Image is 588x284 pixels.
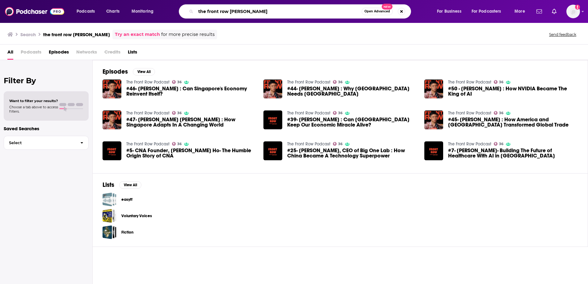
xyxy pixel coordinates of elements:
span: Episodes [49,47,69,60]
span: 36 [499,81,503,84]
img: #44- Joseph Liow : Why Southeast Asia Needs America [263,80,282,98]
span: Choose a tab above to access filters. [9,105,58,114]
span: #47- [PERSON_NAME] [PERSON_NAME] : How Singapore Adapts In A Changing World [126,117,256,127]
a: Try an exact match [115,31,160,38]
span: 36 [177,112,182,114]
a: All [7,47,13,60]
a: Show notifications dropdown [549,6,559,17]
h2: Lists [103,181,114,189]
a: The Front Row Podcast [126,141,170,147]
span: #50 - [PERSON_NAME] : How NVIDIA Became The King of AI [448,86,578,97]
a: The Front Row Podcast [287,141,330,147]
div: Search podcasts, credits, & more... [185,4,417,19]
h3: the front row [PERSON_NAME] [43,32,110,37]
a: Fiction [103,225,116,239]
button: open menu [468,6,510,16]
input: Search podcasts, credits, & more... [196,6,362,16]
span: 36 [338,81,342,84]
span: Networks [76,47,97,60]
img: #47- Chan Heng Chee : How Singapore Adapts In A Changing World [103,110,121,129]
img: #45- Professor Elizabeth Ingleson : How America and China Transformed Global Trade [424,110,443,129]
img: #50 - Stephen Witt : How NVIDIA Became The King of AI [424,80,443,98]
a: #46- Jamus Lim : Can Singapore's Economy Reinvent Itself? [103,80,121,98]
span: #44- [PERSON_NAME] : Why [GEOGRAPHIC_DATA] Needs [GEOGRAPHIC_DATA] [287,86,417,97]
a: Voluntary Voices [121,213,152,219]
a: 36 [333,142,343,146]
a: 36 [172,111,182,115]
a: 36 [333,111,343,115]
a: #50 - Stephen Witt : How NVIDIA Became The King of AI [448,86,578,97]
svg: Add a profile image [575,5,580,10]
span: More [514,7,525,16]
a: The Front Row Podcast [448,80,491,85]
span: Charts [106,7,120,16]
a: The Front Row Podcast [448,110,491,116]
span: Credits [104,47,120,60]
h3: Search [20,32,36,37]
span: For Podcasters [472,7,501,16]
p: Saved Searches [4,126,89,131]
img: #7- Dr. Dean Ho- Building The Future of Healthcare With AI in Singapore [424,141,443,160]
span: #45- [PERSON_NAME] : How America and [GEOGRAPHIC_DATA] Transformed Global Trade [448,117,578,127]
span: New [382,4,393,10]
span: Monitoring [132,7,153,16]
span: 36 [177,143,182,145]
span: Want to filter your results? [9,99,58,103]
a: The Front Row Podcast [287,110,330,116]
a: #25- Robert Wu, CEO of Big One Lab : How China Became A Technology Superpower [287,148,417,158]
a: The Front Row Podcast [126,110,170,116]
span: #7- [PERSON_NAME]- Building The Future of Healthcare With AI in [GEOGRAPHIC_DATA] [448,148,578,158]
span: #25- [PERSON_NAME], CEO of Big One Lab : How China Became A Technology Superpower [287,148,417,158]
a: EpisodesView All [103,68,155,75]
button: Show profile menu [566,5,580,18]
span: for more precise results [161,31,215,38]
a: 36 [494,142,504,146]
span: #5- CNA Founder, [PERSON_NAME] Ho- The Humble Origin Story of CNA [126,148,256,158]
a: #7- Dr. Dean Ho- Building The Future of Healthcare With AI in Singapore [448,148,578,158]
a: #45- Professor Elizabeth Ingleson : How America and China Transformed Global Trade [448,117,578,127]
button: View All [119,181,141,189]
a: 36 [494,111,504,115]
a: ListsView All [103,181,141,189]
img: User Profile [566,5,580,18]
span: Open Advanced [364,10,390,13]
img: #25- Robert Wu, CEO of Big One Lab : How China Became A Technology Superpower [263,141,282,160]
span: 36 [177,81,182,84]
a: 36 [172,142,182,146]
a: The Front Row Podcast [448,141,491,147]
span: Logged in as alexatarchetype [566,5,580,18]
a: 36 [333,80,343,84]
span: 36 [338,143,342,145]
button: open menu [510,6,533,16]
button: Send feedback [547,32,578,37]
h2: Episodes [103,68,128,75]
a: 36 [172,80,182,84]
a: #39- Inderjit Singh : Can Singapore Keep Our Economic Miracle Alive? [263,110,282,129]
span: easyff [103,192,116,206]
a: easyff [121,196,132,203]
button: open menu [72,6,103,16]
a: #44- Joseph Liow : Why Southeast Asia Needs America [287,86,417,97]
img: #5- CNA Founder, Woon Tai Ho- The Humble Origin Story of CNA [103,141,121,160]
a: The Front Row Podcast [287,80,330,85]
span: 36 [499,112,503,114]
a: Voluntary Voices [103,209,116,223]
a: Podchaser - Follow, Share and Rate Podcasts [5,6,64,17]
button: Select [4,136,89,150]
a: #5- CNA Founder, Woon Tai Ho- The Humble Origin Story of CNA [126,148,256,158]
a: Charts [102,6,123,16]
button: open menu [433,6,469,16]
span: 36 [338,112,342,114]
a: Lists [128,47,137,60]
a: Show notifications dropdown [534,6,544,17]
span: Podcasts [77,7,95,16]
span: #46- [PERSON_NAME] : Can Singapore's Economy Reinvent Itself? [126,86,256,97]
